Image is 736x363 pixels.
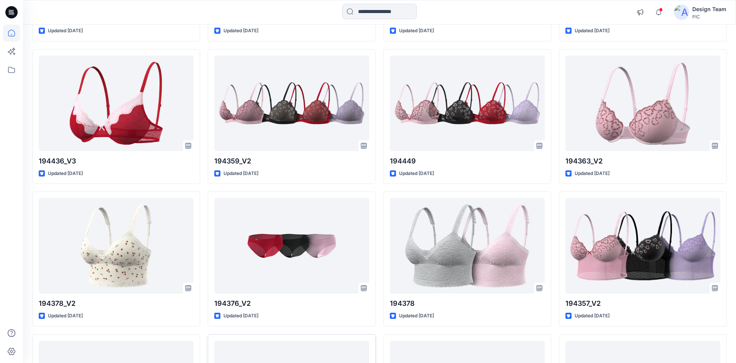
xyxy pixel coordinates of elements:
[565,156,720,167] p: 194363_V2
[214,298,369,309] p: 194376_V2
[565,56,720,151] a: 194363_V2
[223,27,258,35] p: Updated [DATE]
[48,312,83,320] p: Updated [DATE]
[565,298,720,309] p: 194357_V2
[390,56,545,151] a: 194449
[390,156,545,167] p: 194449
[575,312,609,320] p: Updated [DATE]
[692,14,726,20] div: PIC
[214,56,369,151] a: 194359_V2
[39,198,194,294] a: 194378_V2
[399,170,434,178] p: Updated [DATE]
[214,156,369,167] p: 194359_V2
[39,298,194,309] p: 194378_V2
[214,198,369,294] a: 194376_V2
[48,170,83,178] p: Updated [DATE]
[223,312,258,320] p: Updated [DATE]
[399,312,434,320] p: Updated [DATE]
[48,27,83,35] p: Updated [DATE]
[399,27,434,35] p: Updated [DATE]
[39,156,194,167] p: 194436_V3
[565,198,720,294] a: 194357_V2
[39,56,194,151] a: 194436_V3
[575,170,609,178] p: Updated [DATE]
[674,5,689,20] img: avatar
[390,298,545,309] p: 194378
[692,5,726,14] div: Design Team
[223,170,258,178] p: Updated [DATE]
[390,198,545,294] a: 194378
[575,27,609,35] p: Updated [DATE]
